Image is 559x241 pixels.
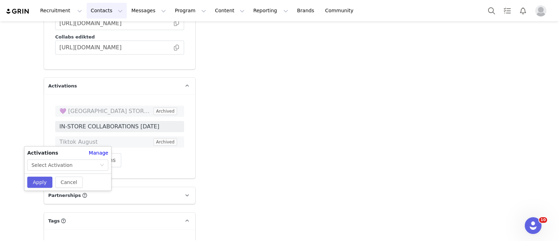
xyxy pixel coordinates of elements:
[36,3,86,19] button: Recruitment
[321,3,361,19] a: Community
[484,3,499,19] button: Search
[55,177,83,188] button: Cancel
[535,5,546,16] img: placeholder-profile.jpg
[170,3,210,19] button: Program
[27,149,58,157] span: Activations
[27,177,52,188] button: Apply
[48,83,77,90] span: Activations
[515,3,531,19] button: Notifications
[100,163,104,168] i: icon: down
[211,3,249,19] button: Content
[55,34,95,40] span: Collabs edikted
[59,122,180,131] span: IN-STORE COLLABORATIONS [DATE]
[48,192,81,199] span: Partnerships
[89,149,108,157] a: Manage
[293,3,320,19] a: Brands
[48,218,60,225] span: Tags
[531,5,553,16] button: Profile
[500,3,515,19] a: Tasks
[153,107,177,115] span: Archived
[525,217,542,234] iframe: Intercom live chat
[249,3,292,19] button: Reporting
[153,138,177,146] span: Archived
[31,160,73,170] div: Select Activation
[87,3,127,19] button: Contacts
[6,8,30,15] img: grin logo
[59,107,152,115] span: 💜 [GEOGRAPHIC_DATA] STORE OPENING 💜
[539,217,547,223] span: 10
[59,138,152,146] span: Tiktok August
[127,3,170,19] button: Messages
